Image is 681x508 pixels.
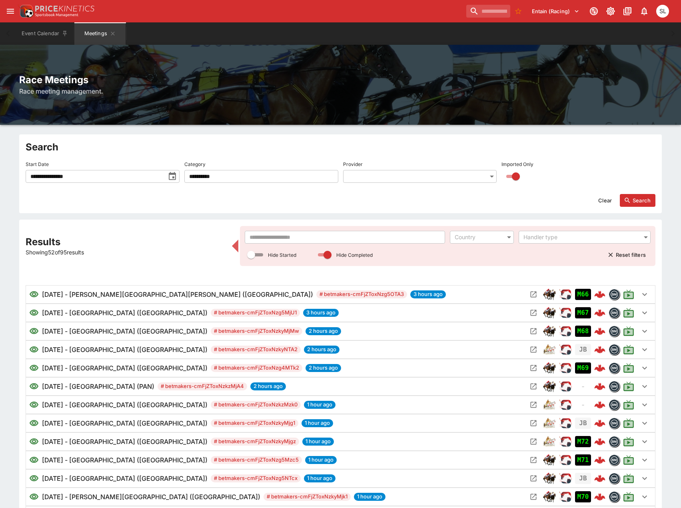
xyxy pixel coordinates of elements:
img: horse_racing.png [543,288,556,301]
svg: Live [623,399,634,410]
h6: Race meeting management. [19,86,662,96]
img: PriceKinetics [35,6,94,12]
p: Hide Completed [336,252,373,258]
img: betmakers.png [609,400,619,410]
img: PriceKinetics Logo [18,3,34,19]
img: betmakers.png [609,363,619,373]
svg: Live [623,307,634,318]
div: ParallelRacing Handler [559,398,572,411]
div: Imported to Jetbet as OPEN [575,454,591,466]
div: betmakers [609,362,620,374]
h6: [DATE] - [GEOGRAPHIC_DATA] ([GEOGRAPHIC_DATA]) [42,437,208,446]
span: # betmakers-cmFjZToxNzg5OTA3 [316,290,407,298]
img: logo-cerberus--red.svg [594,381,605,392]
img: horse_racing.png [543,490,556,503]
img: horse_racing.png [543,306,556,319]
span: 3 hours ago [410,290,446,298]
svg: Live [623,454,634,466]
div: horse_racing [543,306,556,319]
span: 2 hours ago [306,364,341,372]
div: horse_racing [543,362,556,374]
img: horse_racing.png [543,454,556,466]
svg: Visible [29,437,39,446]
div: ParallelRacing Handler [559,362,572,374]
img: racing.png [559,306,572,319]
img: horse_racing.png [543,472,556,485]
svg: Visible [29,400,39,410]
h6: [DATE] - [GEOGRAPHIC_DATA] ([GEOGRAPHIC_DATA]) [42,345,208,354]
img: racing.png [559,398,572,411]
span: 2 hours ago [304,346,340,354]
h6: [DATE] - [PERSON_NAME][GEOGRAPHIC_DATA][PERSON_NAME] ([GEOGRAPHIC_DATA]) [42,290,313,299]
button: Documentation [620,4,635,18]
h2: Search [26,141,655,153]
button: Open Meeting [527,398,540,411]
button: Connected to PK [587,4,601,18]
img: racing.png [559,380,572,393]
svg: Visible [29,308,39,318]
h6: [DATE] - [GEOGRAPHIC_DATA] ([GEOGRAPHIC_DATA]) [42,474,208,483]
svg: Visible [29,492,39,502]
svg: Visible [29,363,39,373]
button: Open Meeting [527,490,540,503]
img: logo-cerberus--red.svg [594,473,605,484]
button: No Bookmarks [512,5,525,18]
img: harness_racing.png [543,435,556,448]
span: 1 hour ago [302,419,333,427]
div: ParallelRacing Handler [559,288,572,301]
div: betmakers [609,344,620,355]
img: betmakers.png [609,455,619,465]
span: # betmakers-cmFjZToxNzg5MjU1 [211,309,300,317]
button: Open Meeting [527,454,540,466]
input: search [466,5,510,18]
div: ParallelRacing Handler [559,417,572,430]
button: Reset filters [603,248,651,261]
div: No Jetbet [575,381,591,392]
img: betmakers.png [609,436,619,447]
span: # betmakers-cmFjZToxNzkyMjg1 [211,419,298,427]
div: ParallelRacing Handler [559,490,572,503]
img: racing.png [559,362,572,374]
img: racing.png [559,490,572,503]
button: Open Meeting [527,325,540,338]
svg: Live [623,436,634,447]
div: horse_racing [543,490,556,503]
svg: Visible [29,290,39,299]
img: logo-cerberus--red.svg [594,399,605,410]
img: betmakers.png [609,326,619,336]
span: # betmakers-cmFjZToxNzkyNTA2 [211,346,301,354]
div: Imported to Jetbet as OPEN [575,491,591,502]
button: Open Meeting [527,472,540,485]
img: horse_racing.png [543,380,556,393]
div: Jetbet not yet mapped [575,473,591,484]
div: Country [455,233,501,241]
button: Open Meeting [527,362,540,374]
div: No Jetbet [575,399,591,410]
div: Singa Livett [656,5,669,18]
svg: Visible [29,418,39,428]
img: logo-cerberus--red.svg [594,418,605,429]
p: Category [184,161,206,168]
button: Open Meeting [527,380,540,393]
p: Showing 52 of 95 results [26,248,227,256]
img: harness_racing.png [543,417,556,430]
img: racing.png [559,417,572,430]
div: ParallelRacing Handler [559,343,572,356]
div: betmakers [609,399,620,410]
div: horse_racing [543,472,556,485]
button: Singa Livett [654,2,671,20]
div: betmakers [609,326,620,337]
span: 1 hour ago [304,401,336,409]
div: betmakers [609,491,620,502]
img: logo-cerberus--red.svg [594,454,605,466]
div: ParallelRacing Handler [559,435,572,448]
span: # betmakers-cmFjZToxNzkyMjMw [211,327,302,335]
span: # betmakers-cmFjZToxNzkyMjgz [211,438,299,446]
div: horse_racing [543,288,556,301]
img: racing.png [559,435,572,448]
svg: Visible [29,455,39,465]
img: logo-cerberus--red.svg [594,436,605,447]
h2: Results [26,236,227,248]
span: # betmakers-cmFjZToxNzkyMjk1 [264,493,351,501]
div: ParallelRacing Handler [559,472,572,485]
